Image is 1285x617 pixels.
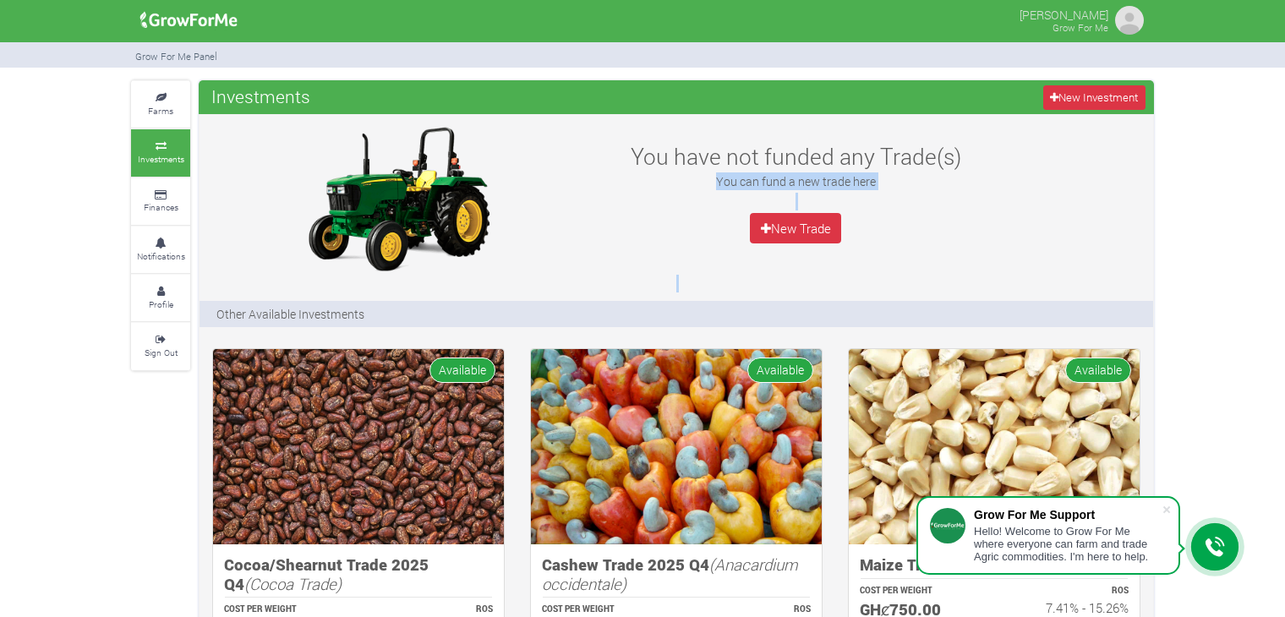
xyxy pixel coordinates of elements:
small: Farms [148,105,173,117]
a: Notifications [131,227,190,273]
small: Sign Out [145,347,178,358]
div: Grow For Me Support [974,508,1162,521]
img: growforme image [849,349,1140,544]
h3: You have not funded any Trade(s) [612,143,979,170]
a: Profile [131,275,190,321]
p: You can fund a new trade here [612,172,979,190]
p: ROS [692,603,811,616]
span: Investments [207,79,314,113]
a: New Trade [750,213,841,243]
i: (Anacardium occidentale) [542,554,798,594]
small: Grow For Me Panel [135,50,217,63]
small: Profile [149,298,173,310]
p: COST PER WEIGHT [224,603,343,616]
p: COST PER WEIGHT [542,603,661,616]
span: Available [1065,358,1131,382]
img: growforme image [531,349,822,544]
h5: Cashew Trade 2025 Q4 [542,555,811,593]
a: Sign Out [131,323,190,369]
p: COST PER WEIGHT [860,585,979,598]
a: New Investment [1043,85,1146,110]
small: Finances [144,201,178,213]
img: growforme image [213,349,504,544]
a: Finances [131,178,190,225]
p: ROS [374,603,493,616]
small: Investments [138,153,184,165]
span: Available [429,358,495,382]
p: [PERSON_NAME] [1020,3,1108,24]
img: growforme image [1113,3,1146,37]
h5: Maize Trade 2025 Q4 [860,555,1129,575]
div: Hello! Welcome to Grow For Me where everyone can farm and trade Agric commodities. I'm here to help. [974,525,1162,563]
p: Other Available Investments [216,305,364,323]
p: ROS [1009,585,1129,598]
i: (Cocoa Trade) [244,573,342,594]
a: Farms [131,81,190,128]
h6: 7.41% - 15.26% [1009,600,1129,615]
img: growforme image [134,3,243,37]
small: Notifications [137,250,185,262]
h5: Cocoa/Shearnut Trade 2025 Q4 [224,555,493,593]
img: growforme image [293,123,504,275]
a: Investments [131,129,190,176]
small: Grow For Me [1053,21,1108,34]
span: Available [747,358,813,382]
